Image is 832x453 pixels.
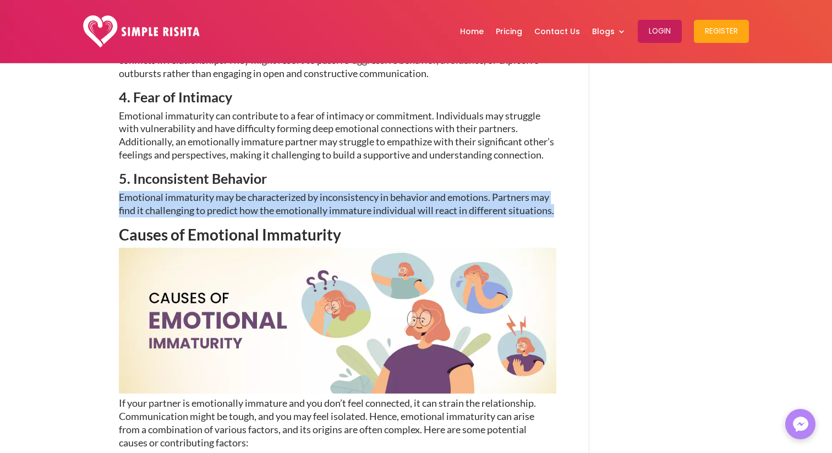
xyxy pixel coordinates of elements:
[694,3,749,60] a: Register
[460,3,484,60] a: Home
[496,3,522,60] a: Pricing
[694,20,749,43] button: Register
[592,3,626,60] a: Blogs
[119,110,556,172] p: Emotional immaturity can contribute to a fear of intimacy or commitment. Individuals may struggle...
[119,225,341,244] strong: Causes of Emotional Immaturity
[638,3,682,60] a: Login
[790,413,812,435] img: Messenger
[638,20,682,43] button: Login
[119,170,267,187] strong: 5. Inconsistent Behavior
[119,248,556,394] img: Causes of Emotional Immaturity
[119,89,232,105] strong: 4. Fear of Intimacy
[119,191,556,227] p: Emotional immaturity may be characterized by inconsistency in behavior and emotions. Partners may...
[534,3,580,60] a: Contact Us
